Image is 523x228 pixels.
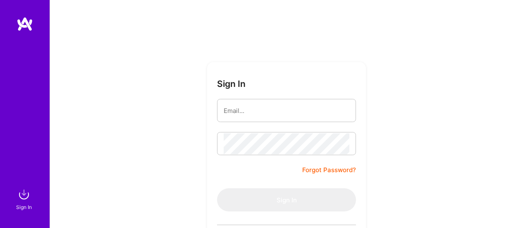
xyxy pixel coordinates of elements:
input: Email... [224,100,349,121]
div: Sign In [16,203,32,211]
button: Sign In [217,188,356,211]
img: logo [17,17,33,31]
a: sign inSign In [17,186,32,211]
img: sign in [16,186,32,203]
a: Forgot Password? [302,165,356,175]
h3: Sign In [217,79,246,89]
